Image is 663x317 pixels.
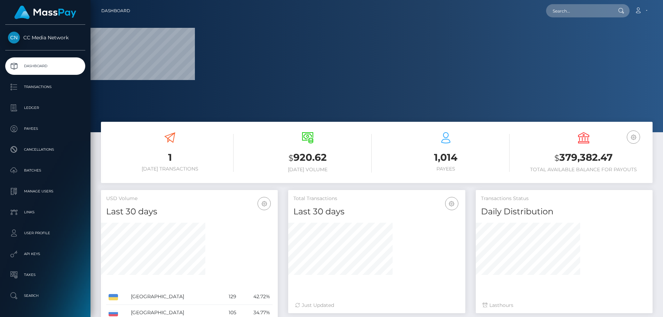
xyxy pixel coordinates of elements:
td: 42.72% [239,289,273,305]
td: 129 [219,289,239,305]
span: CC Media Network [5,34,85,41]
p: Batches [8,165,82,176]
p: Transactions [8,82,82,92]
h3: 1 [106,151,234,164]
h6: Payees [382,166,510,172]
a: User Profile [5,224,85,242]
h6: Total Available Balance for Payouts [520,167,647,173]
h5: Transactions Status [481,195,647,202]
a: Manage Users [5,183,85,200]
h3: 379,382.47 [520,151,647,165]
small: $ [554,153,559,163]
h3: 920.62 [244,151,371,165]
a: Cancellations [5,141,85,158]
a: Ledger [5,99,85,117]
h6: [DATE] Transactions [106,166,234,172]
a: Taxes [5,266,85,284]
img: UA.png [109,294,118,300]
div: Last hours [483,302,646,309]
p: API Keys [8,249,82,259]
h4: Last 30 days [293,206,460,218]
p: Cancellations [8,144,82,155]
img: CC Media Network [8,32,20,43]
p: Manage Users [8,186,82,197]
p: Links [8,207,82,217]
p: User Profile [8,228,82,238]
p: Dashboard [8,61,82,71]
a: Dashboard [101,3,130,18]
a: Payees [5,120,85,137]
a: Batches [5,162,85,179]
div: Just Updated [295,302,458,309]
input: Search... [546,4,611,17]
a: Links [5,204,85,221]
h4: Last 30 days [106,206,273,218]
p: Taxes [8,270,82,280]
h5: USD Volume [106,195,273,202]
img: MassPay Logo [14,6,76,19]
h6: [DATE] Volume [244,167,371,173]
h5: Total Transactions [293,195,460,202]
a: Dashboard [5,57,85,75]
td: [GEOGRAPHIC_DATA] [128,289,219,305]
img: RU.png [109,310,118,316]
p: Payees [8,124,82,134]
small: $ [289,153,293,163]
h3: 1,014 [382,151,510,164]
a: Transactions [5,78,85,96]
a: Search [5,287,85,304]
p: Ledger [8,103,82,113]
p: Search [8,291,82,301]
h4: Daily Distribution [481,206,647,218]
a: API Keys [5,245,85,263]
